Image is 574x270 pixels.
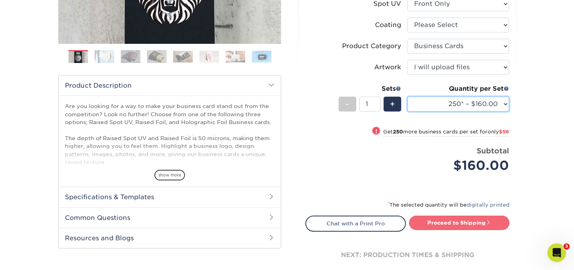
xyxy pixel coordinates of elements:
span: ! [375,127,377,135]
img: Business Cards 07 [226,50,245,63]
img: Business Cards 04 [147,50,167,63]
span: - [346,98,349,110]
div: Sets [339,84,401,94]
img: Business Cards 05 [173,50,193,63]
img: Business Cards 06 [199,50,219,63]
a: Proceed to Shipping [409,216,509,230]
h2: Product Description [59,76,281,95]
h2: Common Questions [59,207,281,228]
a: Chat with a Print Pro [305,216,406,231]
img: Business Cards 02 [95,50,114,63]
span: 3 [563,243,570,250]
span: $56 [499,129,509,135]
div: Coating [375,20,401,30]
div: Quantity per Set [407,84,509,94]
span: only [488,129,509,135]
p: Are you looking for a way to make your business card stand out from the competition? Look no furt... [65,102,274,254]
strong: Subtotal [477,146,509,155]
img: Business Cards 01 [68,47,88,67]
small: Get more business cards per set for [383,129,509,137]
h2: Resources and Blogs [59,228,281,248]
strong: 250 [393,129,403,135]
div: $160.00 [413,156,509,175]
div: Product Category [342,41,401,51]
span: show more [154,170,185,180]
span: + [390,98,395,110]
div: Artwork [374,63,401,72]
iframe: Intercom live chat [547,243,566,262]
img: Business Cards 03 [121,50,140,63]
a: digitally printed [466,202,509,208]
h2: Specifications & Templates [59,187,281,207]
small: The selected quantity will be [388,202,509,208]
img: Business Cards 08 [252,50,271,63]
